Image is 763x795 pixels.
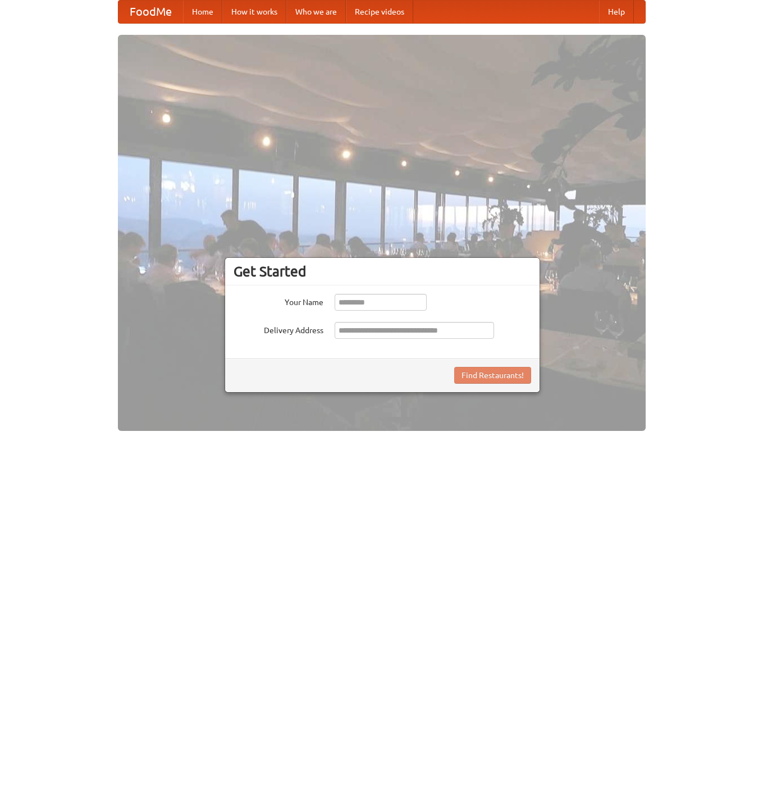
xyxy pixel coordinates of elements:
[222,1,286,23] a: How it works
[454,367,531,384] button: Find Restaurants!
[183,1,222,23] a: Home
[234,322,323,336] label: Delivery Address
[234,263,531,280] h3: Get Started
[286,1,346,23] a: Who we are
[234,294,323,308] label: Your Name
[599,1,634,23] a: Help
[346,1,413,23] a: Recipe videos
[118,1,183,23] a: FoodMe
